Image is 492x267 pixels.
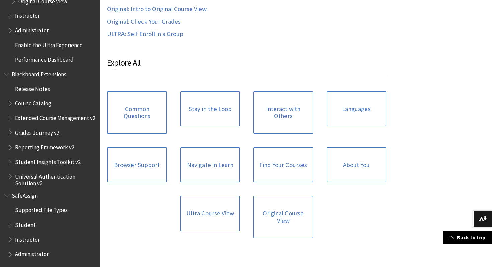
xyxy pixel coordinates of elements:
span: SafeAssign [12,190,38,199]
a: Original Course View [253,196,313,238]
a: Interact with Others [253,91,313,134]
a: Original: Check Your Grades [107,18,181,26]
a: ULTRA: Self Enroll in a Group [107,30,183,38]
a: Common Questions [107,91,167,134]
a: Stay in the Loop [180,91,240,127]
span: Student Insights Toolkit v2 [15,156,81,165]
span: Reporting Framework v2 [15,142,74,151]
span: Course Catalog [15,98,51,107]
span: Enable the Ultra Experience [15,39,83,49]
a: Original: Intro to Original Course View [107,5,207,13]
nav: Book outline for Blackboard Extensions [4,69,96,187]
a: Find Your Courses [253,147,313,183]
a: Browser Support [107,147,167,183]
span: Instructor [15,234,40,243]
span: Blackboard Extensions [12,69,66,78]
span: Administrator [15,25,49,34]
span: Performance Dashboard [15,54,74,63]
a: Back to top [443,231,492,244]
a: About You [327,147,387,183]
h3: Explore All [107,57,386,76]
span: Instructor [15,10,40,19]
span: Supported File Types [15,205,68,214]
span: Universal Authentication Solution v2 [15,171,96,187]
span: Student [15,219,36,228]
span: Release Notes [15,83,50,92]
span: Extended Course Management v2 [15,112,95,121]
a: Ultra Course View [180,196,240,231]
a: Languages [327,91,387,127]
a: Navigate in Learn [180,147,240,183]
span: Administrator [15,249,49,258]
nav: Book outline for Blackboard SafeAssign [4,190,96,260]
span: Grades Journey v2 [15,127,59,136]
